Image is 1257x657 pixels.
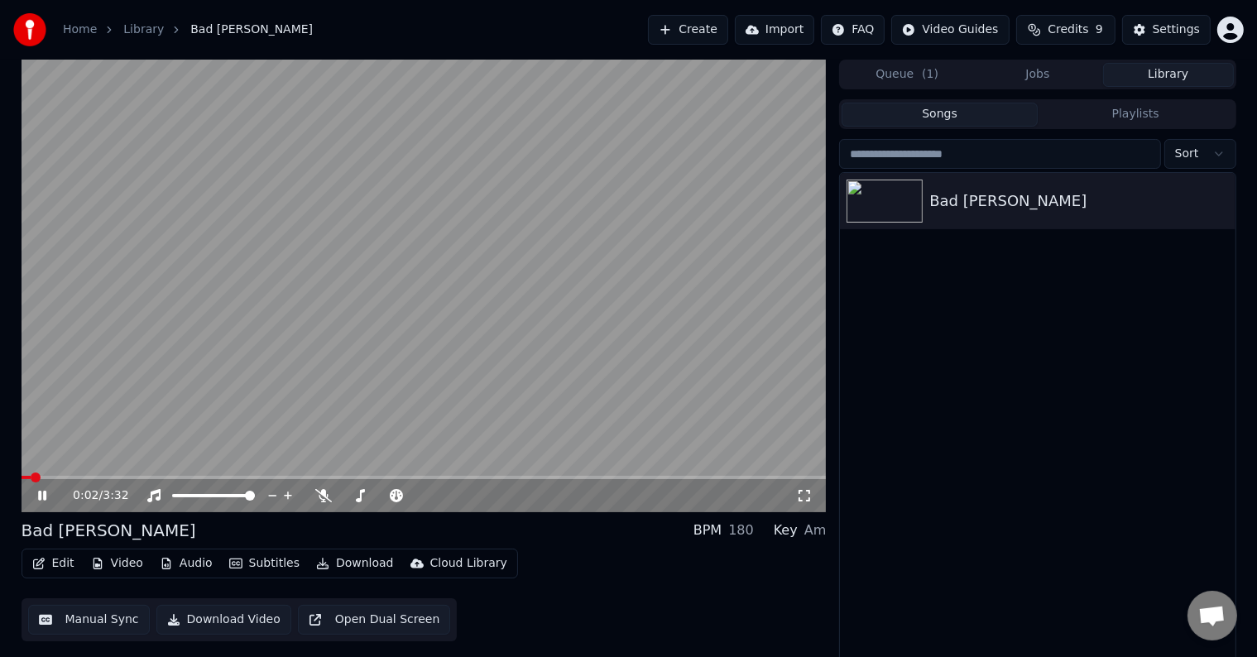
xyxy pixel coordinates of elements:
[1038,103,1234,127] button: Playlists
[972,63,1103,87] button: Jobs
[13,13,46,46] img: youka
[28,605,150,635] button: Manual Sync
[929,189,1228,213] div: Bad [PERSON_NAME]
[1175,146,1199,162] span: Sort
[103,487,128,504] span: 3:32
[73,487,113,504] div: /
[22,519,196,542] div: Bad [PERSON_NAME]
[842,103,1038,127] button: Songs
[298,605,451,635] button: Open Dual Screen
[1016,15,1115,45] button: Credits9
[73,487,98,504] span: 0:02
[821,15,885,45] button: FAQ
[728,520,754,540] div: 180
[891,15,1009,45] button: Video Guides
[1096,22,1103,38] span: 9
[922,66,938,83] span: ( 1 )
[842,63,972,87] button: Queue
[26,552,81,575] button: Edit
[1103,63,1234,87] button: Library
[309,552,401,575] button: Download
[430,555,507,572] div: Cloud Library
[190,22,313,38] span: Bad [PERSON_NAME]
[1153,22,1200,38] div: Settings
[63,22,97,38] a: Home
[774,520,798,540] div: Key
[63,22,313,38] nav: breadcrumb
[1187,591,1237,640] div: Open chat
[156,605,291,635] button: Download Video
[804,520,827,540] div: Am
[735,15,814,45] button: Import
[1122,15,1211,45] button: Settings
[648,15,728,45] button: Create
[693,520,722,540] div: BPM
[153,552,219,575] button: Audio
[1048,22,1088,38] span: Credits
[123,22,164,38] a: Library
[84,552,150,575] button: Video
[223,552,306,575] button: Subtitles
